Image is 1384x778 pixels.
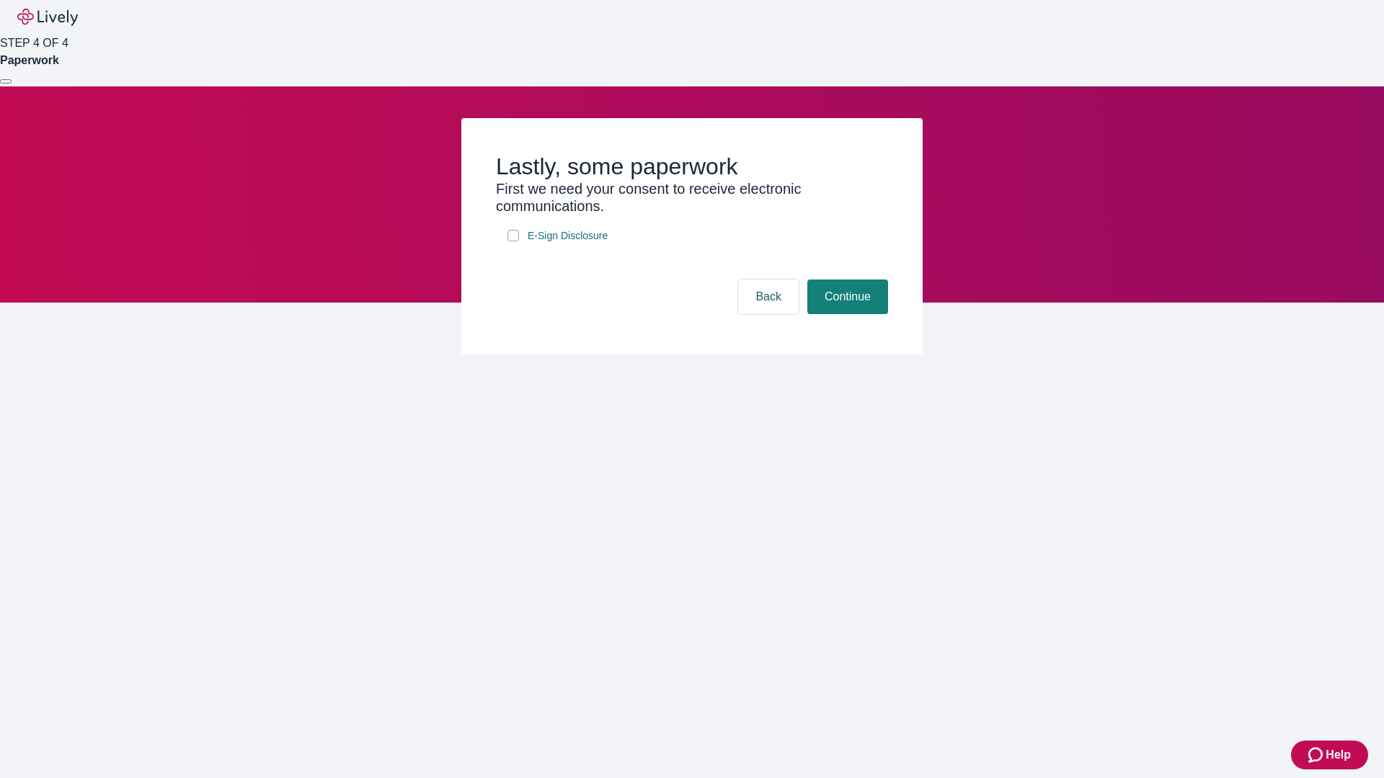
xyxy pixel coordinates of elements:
a: e-sign disclosure document [525,227,611,245]
span: E-Sign Disclosure [528,228,608,243]
button: Continue [807,280,888,314]
svg: Zendesk support icon [1308,746,1326,764]
h3: First we need your consent to receive electronic communications. [496,180,888,215]
span: Help [1326,746,1351,764]
img: Lively [17,9,78,26]
button: Back [738,280,799,314]
h2: Lastly, some paperwork [496,153,888,180]
button: Zendesk support iconHelp [1291,741,1368,769]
